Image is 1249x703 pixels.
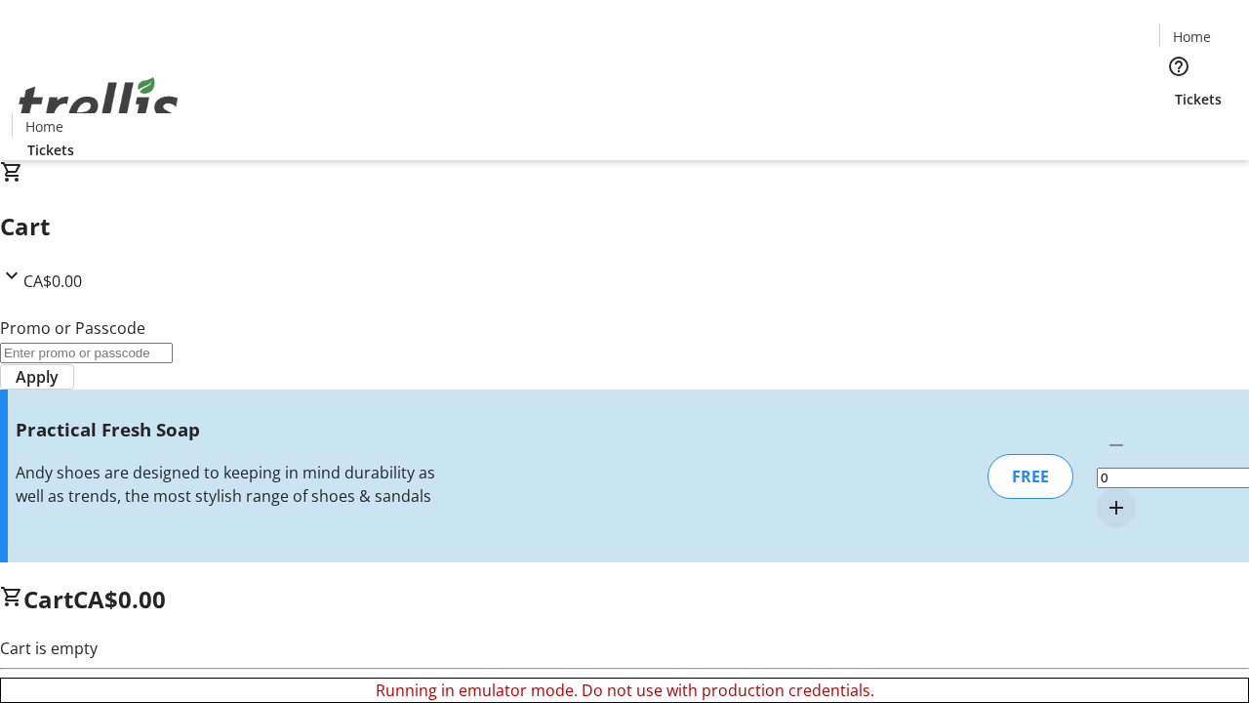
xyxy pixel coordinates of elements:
[987,454,1073,499] div: FREE
[1159,89,1237,109] a: Tickets
[13,116,75,137] a: Home
[16,365,59,389] span: Apply
[16,461,442,508] div: Andy shoes are designed to keeping in mind durability as well as trends, the most stylish range o...
[1160,26,1223,47] a: Home
[12,56,185,153] img: Orient E2E Organization ayxmAklHah's Logo
[12,140,90,160] a: Tickets
[1175,89,1222,109] span: Tickets
[25,116,63,137] span: Home
[1159,47,1198,86] button: Help
[23,270,82,292] span: CA$0.00
[73,583,166,615] span: CA$0.00
[1097,488,1136,527] button: Increment by one
[1173,26,1211,47] span: Home
[1159,109,1198,148] button: Cart
[27,140,74,160] span: Tickets
[16,416,442,443] h3: Practical Fresh Soap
